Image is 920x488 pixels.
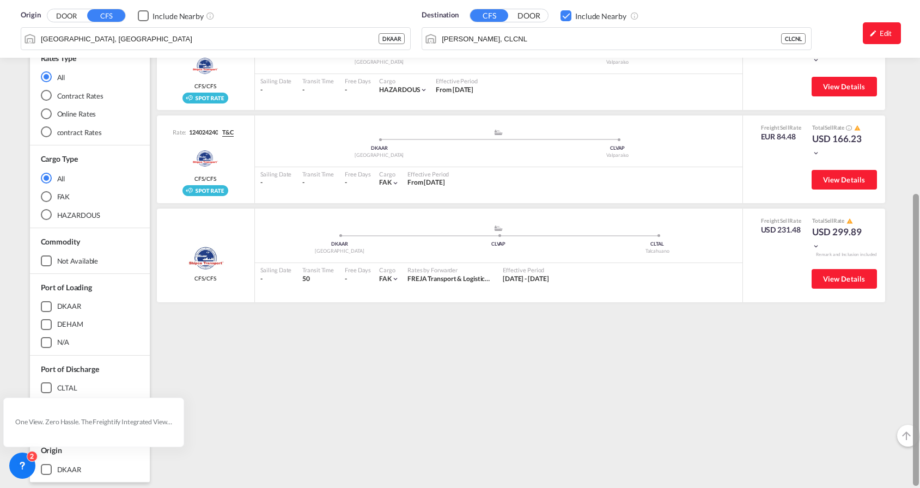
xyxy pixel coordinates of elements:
[845,217,853,225] button: icon-alert
[302,86,334,95] div: -
[503,274,549,284] div: 01 Oct 2025 - 31 Oct 2025
[21,28,410,50] md-input-container: Aarhus, DKAAR
[897,425,919,447] button: Go to Top
[379,170,399,178] div: Cargo
[780,124,789,131] span: Sell
[761,224,802,235] div: USD 231.48
[194,175,216,182] span: CFS/CFS
[138,10,204,21] md-checkbox: Checkbox No Ink
[206,11,215,20] md-icon: Unchecked: Ignores neighbouring ports when fetching rates.Checked : Includes neighbouring ports w...
[420,86,428,94] md-icon: icon-chevron-down
[41,30,379,47] input: Search by Port
[812,242,820,250] md-icon: icon-chevron-down
[812,132,867,158] div: USD 166.23
[57,465,82,474] div: DKAAR
[823,82,866,91] span: View Details
[503,266,549,274] div: Effective Period
[260,77,292,85] div: Sailing Date
[379,86,420,94] span: HAZARDOUS
[575,11,626,22] div: Include Nearby
[57,256,99,266] div: not available
[812,56,820,64] md-icon: icon-chevron-down
[87,9,125,22] button: CFS
[260,152,499,159] div: [GEOGRAPHIC_DATA]
[345,77,371,85] div: Free Days
[761,124,802,131] div: Freight Rate
[761,217,802,224] div: Freight Rate
[345,178,347,187] div: -
[407,266,492,274] div: Rates by Forwarder
[57,301,82,311] div: DKAAR
[808,252,885,258] div: Remark and Inclusion included
[853,124,861,132] button: icon-alert
[812,124,867,132] div: Total Rate
[470,9,508,22] button: CFS
[260,59,499,66] div: [GEOGRAPHIC_DATA]
[492,130,505,135] md-icon: assets/icons/custom/ship-fill.svg
[498,152,737,159] div: Valparaiso
[503,274,549,283] span: [DATE] - [DATE]
[392,179,399,187] md-icon: icon-chevron-down
[812,269,877,289] button: View Details
[41,364,99,374] span: Port of Discharge
[846,218,853,224] md-icon: icon-alert
[379,77,428,85] div: Cargo
[436,86,473,94] span: From [DATE]
[41,210,139,221] md-radio-button: HAZARDOUS
[863,22,901,44] div: icon-pencilEdit
[823,274,866,283] span: View Details
[442,30,781,47] input: Search by Port
[407,274,523,283] span: FREJA Transport & Logistics Holding A/S
[900,429,913,442] md-icon: icon-arrow-up
[260,266,292,274] div: Sailing Date
[812,170,877,190] button: View Details
[302,178,334,187] div: -
[422,10,459,21] span: Destination
[192,145,219,172] img: WWA_spot
[21,10,40,21] span: Origin
[498,59,737,66] div: Valparaiso
[41,90,139,101] md-radio-button: Contract Rates
[854,125,861,131] md-icon: icon-alert
[780,217,789,224] span: Sell
[182,185,228,196] img: Spot_rate_rollable_v2.png
[345,86,347,95] div: -
[260,241,419,248] div: DKAAR
[436,77,477,85] div: Effective Period
[630,11,639,20] md-icon: Unchecked: Ignores neighbouring ports when fetching rates.Checked : Includes neighbouring ports w...
[260,274,292,284] div: -
[812,77,877,96] button: View Details
[392,275,399,283] md-icon: icon-chevron-down
[41,53,76,64] div: Rates Type
[578,241,737,248] div: CLTAL
[41,464,139,475] md-checkbox: DKAAR
[260,170,292,178] div: Sailing Date
[379,274,392,283] span: FAK
[869,29,877,37] md-icon: icon-pencil
[302,170,334,178] div: Transit Time
[260,248,419,255] div: [GEOGRAPHIC_DATA]
[57,337,70,347] div: N/A
[41,127,139,138] md-radio-button: contract Rates
[173,128,187,137] span: Rate:
[182,93,228,103] img: Spot_rate_rollable_v2.png
[345,266,371,274] div: Free Days
[345,170,371,178] div: Free Days
[57,319,84,329] div: DEHAM
[823,175,866,184] span: View Details
[41,446,62,455] span: Origin
[192,52,219,80] img: WWA_spot
[407,178,445,187] div: From 14 Oct 2025
[510,10,548,22] button: DOOR
[41,382,139,393] md-checkbox: CLTAL
[407,170,449,178] div: Effective Period
[419,241,578,248] div: CLVAP
[407,274,492,284] div: FREJA Transport & Logistics Holding A/S
[560,10,626,21] md-checkbox: Checkbox No Ink
[825,124,833,131] span: Sell
[422,28,811,50] md-input-container: Coronel, CLCNL
[41,173,139,184] md-radio-button: All
[379,266,399,274] div: Cargo
[41,108,139,119] md-radio-button: Online Rates
[222,128,234,137] span: T&C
